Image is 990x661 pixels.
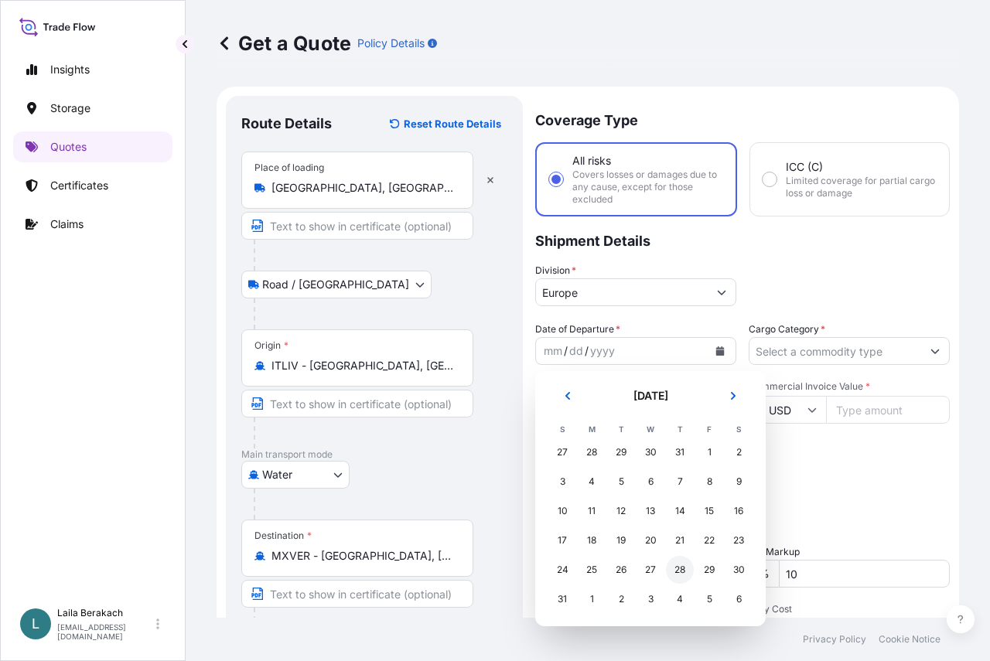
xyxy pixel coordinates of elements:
div: Monday, August 18, 2025 [578,526,606,554]
div: Sunday, August 10, 2025 [548,497,576,525]
button: Next [716,383,750,408]
div: Friday, August 22, 2025 [695,526,723,554]
div: Thursday, August 21, 2025 [666,526,694,554]
h2: [DATE] [594,388,707,404]
th: S [724,421,753,438]
div: Tuesday, August 12, 2025 [607,497,635,525]
th: S [548,421,577,438]
div: Tuesday, August 19, 2025 [607,526,635,554]
div: Monday, September 1, 2025 [578,585,606,613]
th: T [606,421,636,438]
div: Wednesday, September 3, 2025 [637,585,664,613]
div: Tuesday, September 2, 2025 [607,585,635,613]
div: August 2025 [548,383,753,614]
div: Saturday, August 16, 2025 [725,497,753,525]
div: Saturday, August 30, 2025 [725,556,753,584]
div: Saturday, August 2, 2025 [725,438,753,466]
th: W [636,421,665,438]
div: Sunday, August 17, 2025 [548,526,576,554]
div: Saturday, September 6, 2025 [725,585,753,613]
div: Thursday, July 31, 2025 [666,438,694,466]
div: Friday, September 5, 2025 [695,585,723,613]
th: M [577,421,606,438]
div: Friday, August 1, 2025 [695,438,723,466]
th: F [695,421,724,438]
div: Saturday, August 23, 2025 [725,526,753,554]
div: Monday, August 11, 2025 [578,497,606,525]
div: Wednesday, July 30, 2025 [637,438,664,466]
div: Saturday, August 9, 2025 [725,468,753,496]
div: Sunday, July 27, 2025 [548,438,576,466]
div: Friday, August 15, 2025 [695,497,723,525]
div: Tuesday, August 26, 2025 [607,556,635,584]
div: Tuesday, July 29, 2025 [607,438,635,466]
button: Previous [551,383,585,408]
div: Sunday, August 3, 2025 [548,468,576,496]
div: Monday, August 25, 2025 [578,556,606,584]
p: Get a Quote [217,31,351,56]
div: Thursday, August 28, 2025 [666,556,694,584]
p: Policy Details [357,36,425,51]
div: Wednesday, August 20, 2025 [637,526,664,554]
p: Shipment Details [535,216,950,263]
div: Wednesday, August 6, 2025 [637,468,664,496]
div: Friday, August 8, 2025 [695,468,723,496]
div: Thursday, August 14, 2025 [666,497,694,525]
div: Monday, July 28, 2025 [578,438,606,466]
div: Sunday, August 31, 2025 [548,585,576,613]
div: Monday, August 4, 2025 [578,468,606,496]
div: Sunday, August 24, 2025 [548,556,576,584]
th: T [665,421,695,438]
div: Friday, August 29, 2025 [695,556,723,584]
p: Coverage Type [535,96,950,142]
div: Thursday, September 4, 2025 [666,585,694,613]
div: Wednesday, August 13, 2025 [637,497,664,525]
div: Thursday, August 7, 2025 [666,468,694,496]
div: Wednesday, August 27, 2025 [637,556,664,584]
table: August 2025 [548,421,753,614]
section: Calendar [535,371,766,626]
div: Tuesday, August 5, 2025 [607,468,635,496]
